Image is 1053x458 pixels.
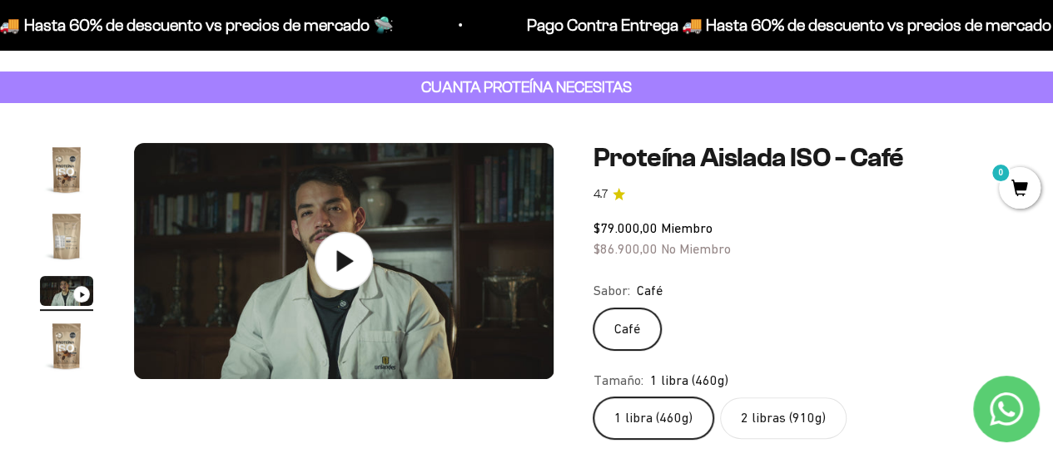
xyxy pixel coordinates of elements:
span: $79.000,00 [594,220,658,235]
p: Pago Contra Entrega 🚚 Hasta 60% de descuento vs precios de mercado 🛸 [478,12,1026,38]
div: Detalles sobre ingredientes "limpios" [20,116,345,145]
legend: Sabor: [594,280,630,302]
input: Otra (por favor especifica) [55,250,343,278]
p: Para decidirte a comprar este suplemento, ¿qué información específica sobre su pureza, origen o c... [20,27,345,102]
h1: Proteína Aislada ISO - Café [594,143,1013,172]
a: 0 [999,180,1041,199]
button: Enviar [271,287,345,315]
mark: 0 [991,163,1011,183]
legend: Tamaño: [594,370,643,392]
span: No Miembro [661,241,731,256]
strong: CUANTA PROTEÍNA NECESITAS [421,78,632,96]
span: 1 libra (460g) [650,370,728,392]
span: Café [637,280,663,302]
div: Certificaciones de calidad [20,183,345,212]
button: Ir al artículo 4 [40,319,93,377]
img: Proteína Aislada ISO - Café [40,143,93,196]
span: Miembro [661,220,713,235]
img: Proteína Aislada ISO - Café [40,209,93,263]
button: Ir al artículo 3 [40,276,93,311]
div: País de origen de ingredientes [20,150,345,179]
span: Enviar [273,287,343,315]
span: $86.900,00 [594,241,658,256]
a: 4.74.7 de 5.0 estrellas [594,185,1013,204]
span: 4.7 [594,185,608,204]
img: Proteína Aislada ISO - Café [40,319,93,372]
div: Comparativa con otros productos similares [20,216,345,245]
button: Ir al artículo 1 [40,143,93,201]
button: Ir al artículo 2 [40,209,93,268]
